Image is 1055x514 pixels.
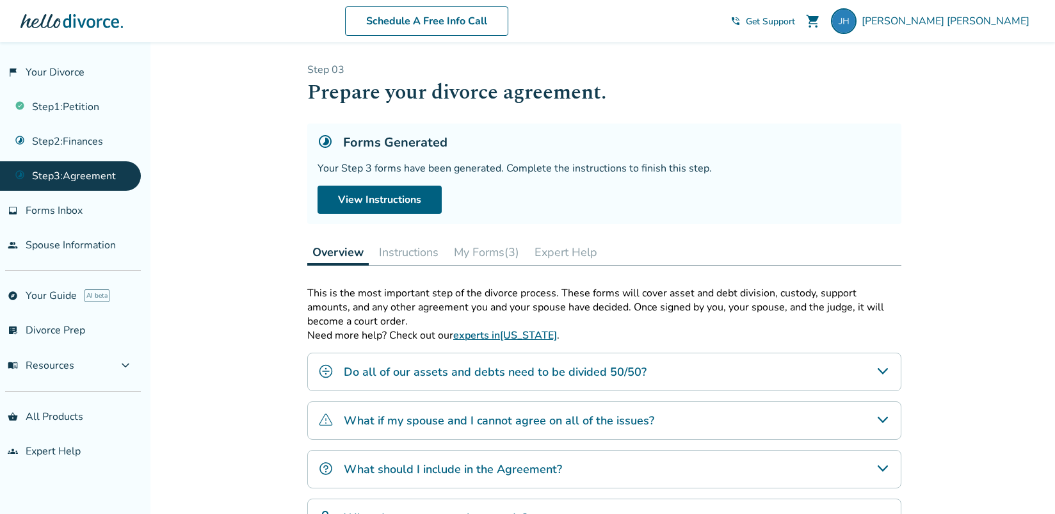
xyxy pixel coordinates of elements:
[344,412,654,429] h4: What if my spouse and I cannot agree on all of the issues?
[307,239,369,266] button: Overview
[8,412,18,422] span: shopping_basket
[307,63,901,77] p: Step 0 3
[26,204,83,218] span: Forms Inbox
[991,453,1055,514] iframe: Chat Widget
[8,446,18,456] span: groups
[449,239,524,265] button: My Forms(3)
[862,14,1035,28] span: [PERSON_NAME] [PERSON_NAME]
[730,15,795,28] a: phone_in_talkGet Support
[8,291,18,301] span: explore
[307,328,901,342] p: Need more help? Check out our .
[374,239,444,265] button: Instructions
[318,364,334,379] img: Do all of our assets and debts need to be divided 50/50?
[307,450,901,488] div: What should I include in the Agreement?
[307,401,901,440] div: What if my spouse and I cannot agree on all of the issues?
[318,412,334,428] img: What if my spouse and I cannot agree on all of the issues?
[730,16,741,26] span: phone_in_talk
[746,15,795,28] span: Get Support
[307,353,901,391] div: Do all of our assets and debts need to be divided 50/50?
[8,67,18,77] span: flag_2
[307,286,901,328] p: This is the most important step of the divorce process. These forms will cover asset and debt div...
[343,134,447,151] h5: Forms Generated
[8,205,18,216] span: inbox
[318,161,891,175] div: Your Step 3 forms have been generated. Complete the instructions to finish this step.
[344,364,647,380] h4: Do all of our assets and debts need to be divided 50/50?
[318,461,334,476] img: What should I include in the Agreement?
[118,358,133,373] span: expand_more
[345,6,508,36] a: Schedule A Free Info Call
[453,328,557,342] a: experts in[US_STATE]
[344,461,562,478] h4: What should I include in the Agreement?
[8,325,18,335] span: list_alt_check
[85,289,109,302] span: AI beta
[8,358,74,373] span: Resources
[8,360,18,371] span: menu_book
[529,239,602,265] button: Expert Help
[831,8,857,34] img: jessmaness@gmail.com
[307,77,901,108] h1: Prepare your divorce agreement.
[805,13,821,29] span: shopping_cart
[318,186,442,214] a: View Instructions
[8,240,18,250] span: people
